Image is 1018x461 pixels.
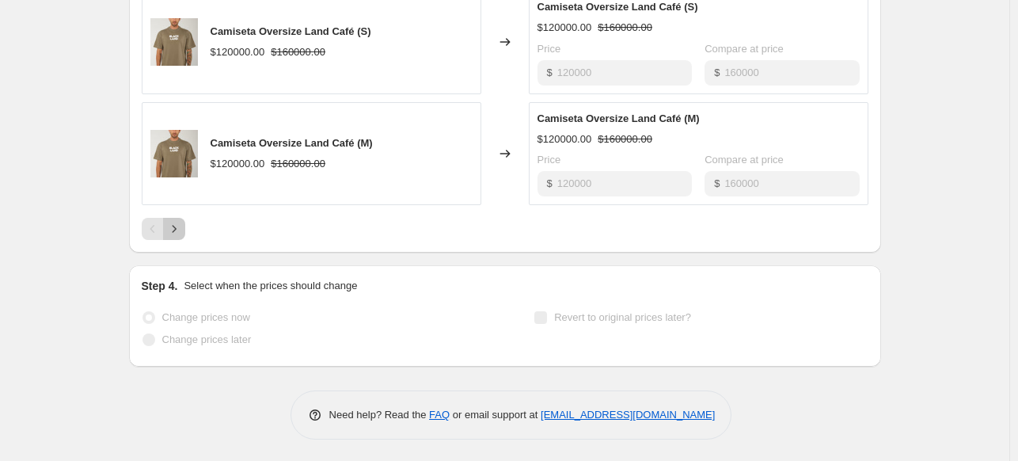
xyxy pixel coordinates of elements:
strike: $160000.00 [271,156,325,172]
img: Black21ECOM_374_80x.jpg [150,130,198,177]
nav: Pagination [142,218,185,240]
span: Camiseta Oversize Land Café (M) [537,112,700,124]
span: or email support at [450,409,541,421]
button: Next [163,218,185,240]
div: $120000.00 [537,20,592,36]
a: FAQ [429,409,450,421]
span: Compare at price [705,154,784,166]
div: $120000.00 [211,156,265,172]
img: Black21ECOM_374_80x.jpg [150,18,198,66]
span: Camiseta Oversize Land Café (S) [211,25,371,37]
span: $ [547,177,553,189]
span: $ [714,67,720,78]
span: $ [547,67,553,78]
span: Price [537,154,561,166]
span: Compare at price [705,43,784,55]
strike: $160000.00 [598,131,652,147]
span: Camiseta Oversize Land Café (S) [537,1,698,13]
span: Price [537,43,561,55]
span: Need help? Read the [329,409,430,421]
span: Change prices later [162,333,252,345]
h2: Step 4. [142,278,178,294]
div: $120000.00 [537,131,592,147]
strike: $160000.00 [271,44,325,60]
span: Change prices now [162,311,250,323]
span: $ [714,177,720,189]
span: Camiseta Oversize Land Café (M) [211,137,373,149]
strike: $160000.00 [598,20,652,36]
a: [EMAIL_ADDRESS][DOMAIN_NAME] [541,409,715,421]
span: Revert to original prices later? [554,311,691,323]
div: $120000.00 [211,44,265,60]
p: Select when the prices should change [184,278,357,294]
